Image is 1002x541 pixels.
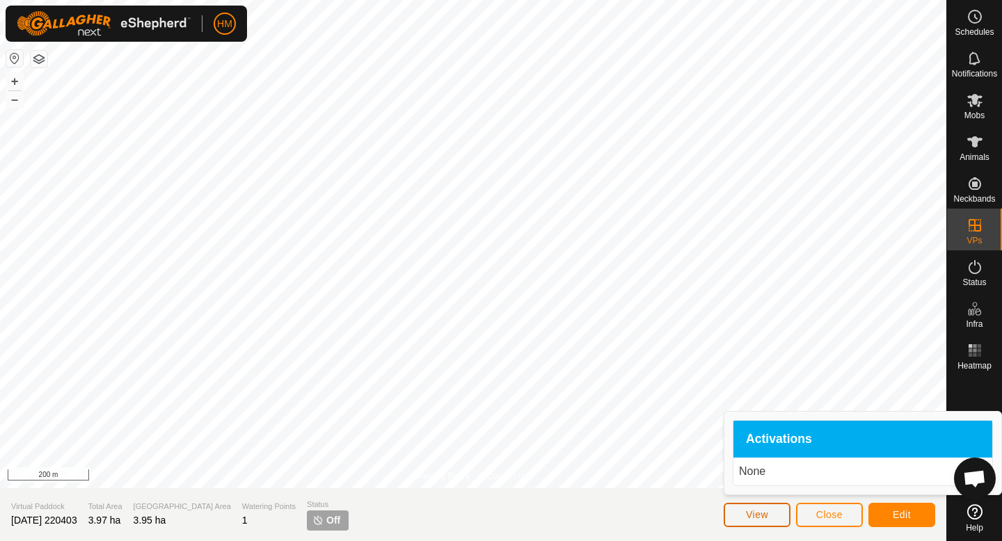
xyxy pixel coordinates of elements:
button: Close [796,503,863,527]
span: Heatmap [957,362,992,370]
span: Activations [746,433,812,446]
span: VPs [967,236,982,245]
span: 3.97 ha [88,515,121,526]
span: Animals [960,153,989,161]
img: Gallagher Logo [17,11,191,36]
span: Virtual Paddock [11,501,77,512]
span: View [746,509,768,520]
span: Neckbands [953,195,995,203]
a: Privacy Policy [418,470,470,483]
img: turn-off [312,515,324,526]
span: Status [962,278,986,286]
span: [DATE] 220403 [11,515,77,526]
span: Watering Points [242,501,296,512]
p: None [739,463,987,480]
button: – [6,91,23,108]
span: 3.95 ha [134,515,166,526]
span: Help [966,524,983,532]
span: Infra [966,320,983,328]
button: + [6,73,23,90]
span: Status [307,499,349,510]
a: Contact Us [487,470,528,483]
span: Schedules [955,28,994,36]
span: Edit [893,509,911,520]
span: [GEOGRAPHIC_DATA] Area [134,501,231,512]
span: 1 [242,515,248,526]
span: Close [816,509,843,520]
div: Open chat [954,458,996,499]
span: HM [217,17,232,31]
a: Help [947,499,1002,538]
span: Notifications [952,70,997,78]
button: Reset Map [6,50,23,67]
button: View [724,503,790,527]
button: Map Layers [31,51,47,67]
span: Total Area [88,501,122,512]
button: Edit [868,503,935,527]
span: Off [326,513,340,528]
span: Mobs [964,111,985,120]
